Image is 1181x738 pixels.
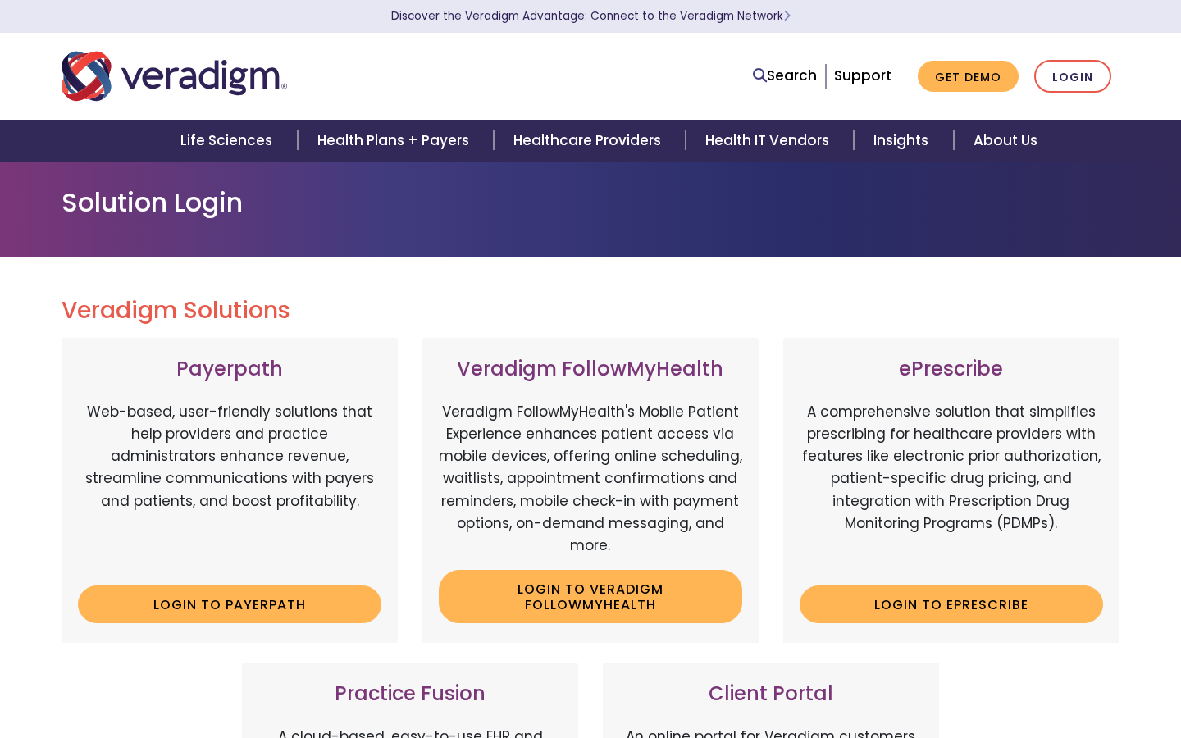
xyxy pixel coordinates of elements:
[800,401,1103,573] p: A comprehensive solution that simplifies prescribing for healthcare providers with features like ...
[1034,60,1111,93] a: Login
[439,401,742,557] p: Veradigm FollowMyHealth's Mobile Patient Experience enhances patient access via mobile devices, o...
[62,49,287,103] img: Veradigm logo
[494,120,686,162] a: Healthcare Providers
[161,120,297,162] a: Life Sciences
[78,401,381,573] p: Web-based, user-friendly solutions that help providers and practice administrators enhance revenu...
[783,8,791,24] span: Learn More
[298,120,494,162] a: Health Plans + Payers
[619,682,923,706] h3: Client Portal
[686,120,854,162] a: Health IT Vendors
[800,585,1103,623] a: Login to ePrescribe
[78,585,381,623] a: Login to Payerpath
[800,358,1103,381] h3: ePrescribe
[78,358,381,381] h3: Payerpath
[439,570,742,623] a: Login to Veradigm FollowMyHealth
[258,682,562,706] h3: Practice Fusion
[954,120,1057,162] a: About Us
[753,65,817,87] a: Search
[62,297,1119,325] h2: Veradigm Solutions
[439,358,742,381] h3: Veradigm FollowMyHealth
[918,61,1019,93] a: Get Demo
[854,120,953,162] a: Insights
[391,8,791,24] a: Discover the Veradigm Advantage: Connect to the Veradigm NetworkLearn More
[834,66,891,85] a: Support
[62,187,1119,218] h1: Solution Login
